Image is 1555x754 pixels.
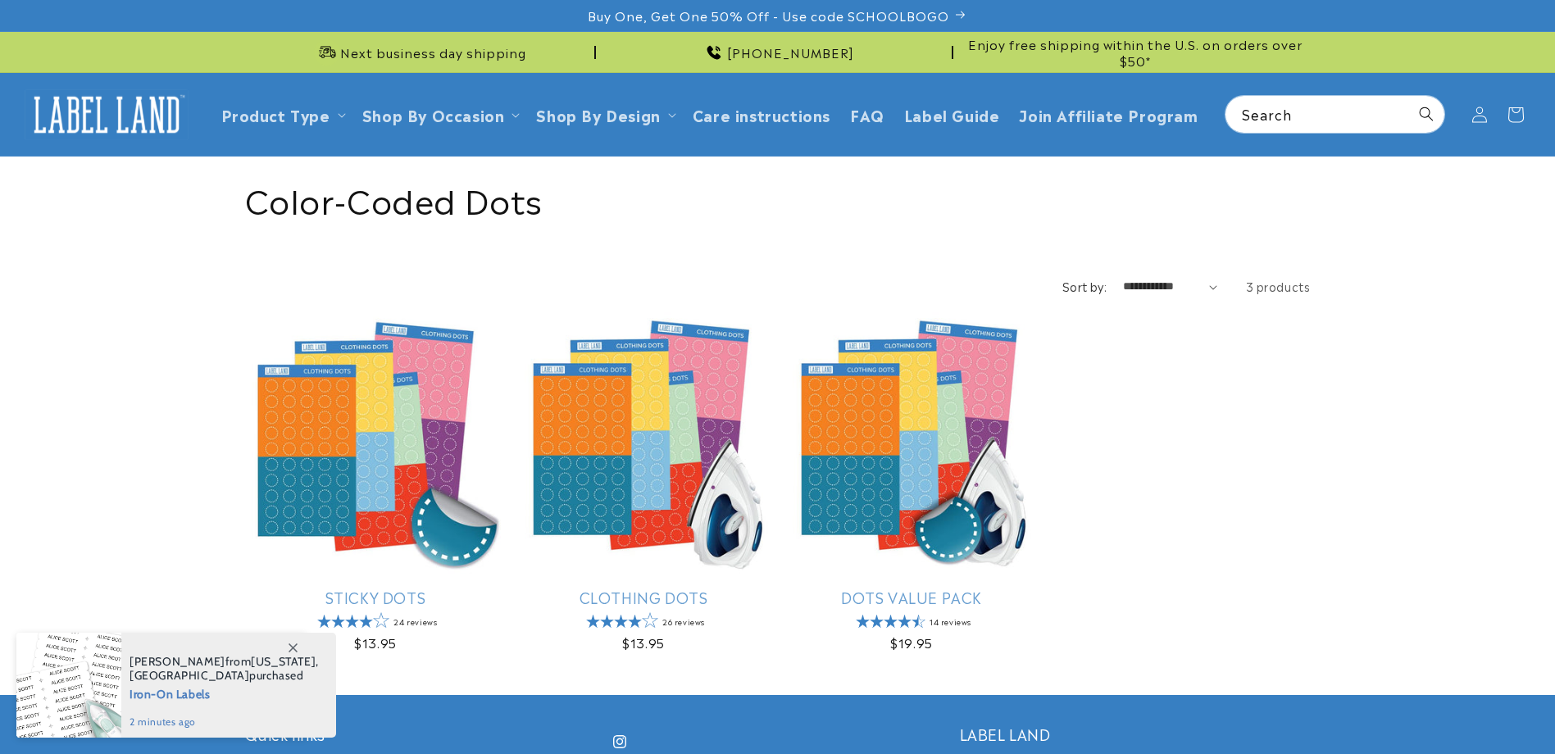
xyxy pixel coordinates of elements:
[904,105,1000,124] span: Label Guide
[1391,684,1539,738] iframe: Gorgias live chat messenger
[683,95,840,134] a: Care instructions
[693,105,830,124] span: Care instructions
[1009,95,1207,134] a: Join Affiliate Program
[536,103,660,125] a: Shop By Design
[245,177,1311,220] h1: Color-Coded Dots
[245,724,596,743] h2: Quick links
[840,95,894,134] a: FAQ
[894,95,1010,134] a: Label Guide
[245,588,507,606] a: Sticky Dots
[1062,278,1107,294] label: Sort by:
[960,36,1311,68] span: Enjoy free shipping within the U.S. on orders over $50*
[526,95,682,134] summary: Shop By Design
[130,668,249,683] span: [GEOGRAPHIC_DATA]
[340,44,526,61] span: Next business day shipping
[850,105,884,124] span: FAQ
[513,588,775,606] a: Clothing Dots
[130,654,225,669] span: [PERSON_NAME]
[130,715,319,729] span: 2 minutes ago
[211,95,352,134] summary: Product Type
[245,32,596,72] div: Announcement
[1019,105,1198,124] span: Join Affiliate Program
[221,103,330,125] a: Product Type
[1246,278,1311,294] span: 3 products
[588,7,949,24] span: Buy One, Get One 50% Off - Use code SCHOOLBOGO
[960,32,1311,72] div: Announcement
[130,683,319,703] span: Iron-On Labels
[352,95,527,134] summary: Shop By Occasion
[19,83,195,146] a: Label Land
[362,105,505,124] span: Shop By Occasion
[727,44,854,61] span: [PHONE_NUMBER]
[251,654,316,669] span: [US_STATE]
[602,32,953,72] div: Announcement
[130,655,319,683] span: from , purchased
[1408,96,1444,132] button: Search
[25,89,189,140] img: Label Land
[960,724,1311,743] h2: LABEL LAND
[781,588,1043,606] a: Dots Value Pack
